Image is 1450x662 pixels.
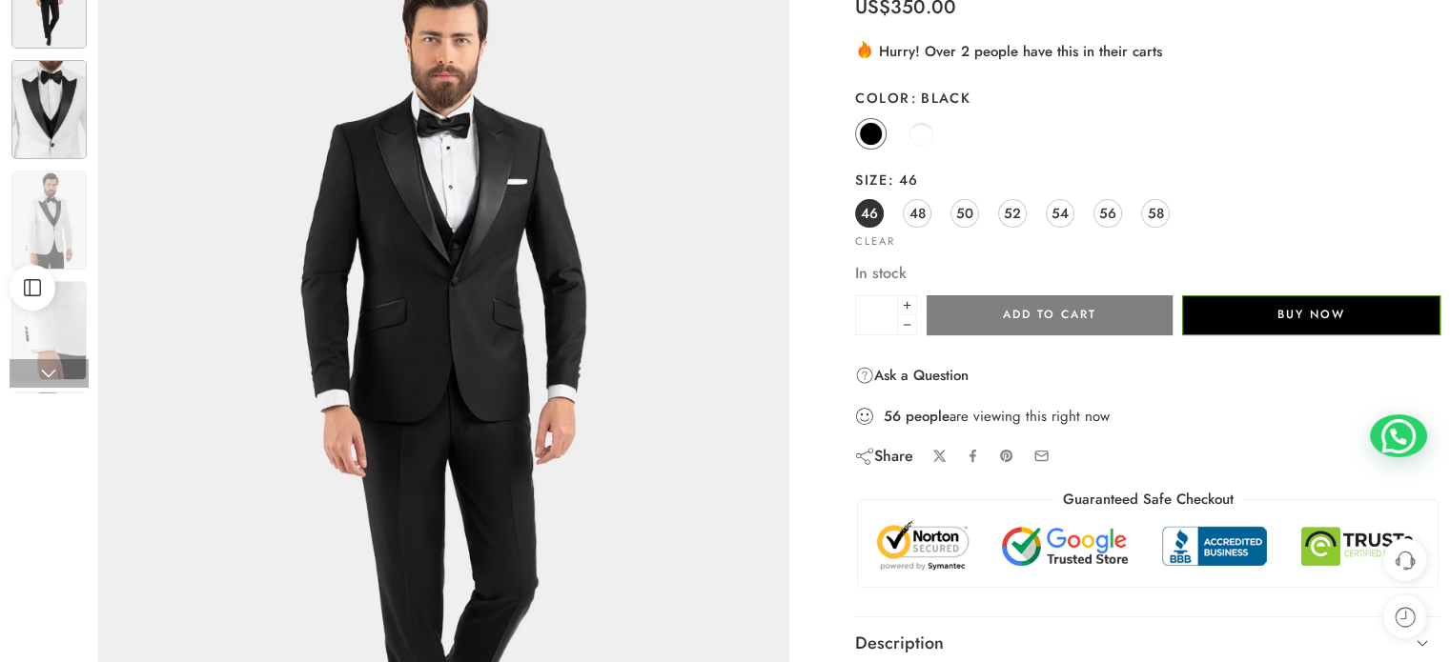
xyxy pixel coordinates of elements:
[950,199,979,228] a: 50
[966,449,980,463] a: Share on Facebook
[906,407,950,426] strong: people
[855,406,1440,427] div: are viewing this right now
[11,391,87,491] img: Artboard 3
[855,171,1440,190] label: Size
[861,200,878,226] span: 46
[1182,295,1440,335] button: Buy Now
[855,364,969,387] a: Ask a Question
[910,88,971,108] span: Black
[1148,200,1164,226] span: 58
[903,199,931,228] a: 48
[1093,199,1122,228] a: 56
[927,295,1173,335] button: Add to cart
[855,295,898,335] input: Product quantity
[884,407,901,426] strong: 56
[855,89,1440,108] label: Color
[998,199,1027,228] a: 52
[932,449,947,463] a: Share on X
[1053,490,1243,510] legend: Guaranteed Safe Checkout
[855,199,884,228] a: 46
[1033,448,1050,464] a: Email to your friends
[872,519,1423,572] img: Trust
[1141,199,1170,228] a: 58
[999,449,1014,464] a: Pin on Pinterest
[855,261,1440,286] p: In stock
[855,446,913,467] div: Share
[855,39,1440,62] div: Hurry! Over 2 people have this in their carts
[1099,200,1116,226] span: 56
[855,236,895,247] a: Clear options
[888,170,918,190] span: 46
[1004,200,1021,226] span: 52
[11,281,87,380] img: Artboard 3
[1052,200,1069,226] span: 54
[1046,199,1074,228] a: 54
[956,200,973,226] span: 50
[11,171,87,270] img: Artboard 3
[909,200,926,226] span: 48
[11,60,87,159] img: Artboard 3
